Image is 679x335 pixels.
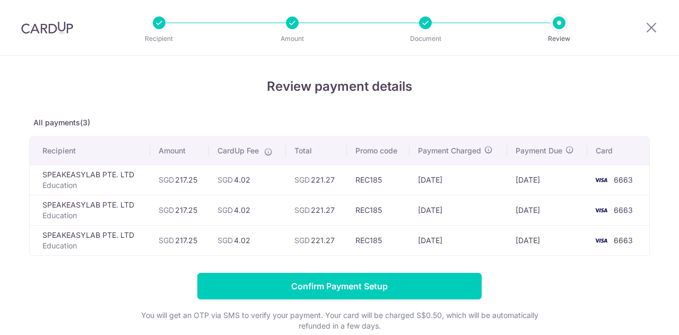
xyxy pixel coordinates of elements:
[386,33,465,44] p: Document
[614,175,633,184] span: 6663
[614,205,633,214] span: 6663
[286,195,347,225] td: 221.27
[614,236,633,245] span: 6663
[507,225,587,255] td: [DATE]
[42,240,142,251] p: Education
[516,145,562,156] span: Payment Due
[347,165,410,195] td: REC185
[30,137,150,165] th: Recipient
[217,205,233,214] span: SGD
[294,205,310,214] span: SGD
[159,175,174,184] span: SGD
[253,33,332,44] p: Amount
[217,175,233,184] span: SGD
[209,225,286,255] td: 4.02
[150,225,210,255] td: 217.25
[30,165,150,195] td: SPEAKEASYLAB PTE. LTD
[42,210,142,221] p: Education
[159,205,174,214] span: SGD
[30,195,150,225] td: SPEAKEASYLAB PTE. LTD
[347,225,410,255] td: REC185
[347,137,410,165] th: Promo code
[611,303,668,330] iframe: Opens a widget where you can find more information
[209,165,286,195] td: 4.02
[347,195,410,225] td: REC185
[286,137,347,165] th: Total
[217,145,259,156] span: CardUp Fee
[410,165,507,195] td: [DATE]
[590,204,612,217] img: <span class="translation_missing" title="translation missing: en.account_steps.new_confirm_form.b...
[197,273,482,299] input: Confirm Payment Setup
[507,165,587,195] td: [DATE]
[294,236,310,245] span: SGD
[21,21,73,34] img: CardUp
[127,310,552,331] p: You will get an OTP via SMS to verify your payment. Your card will be charged S$0.50, which will ...
[286,165,347,195] td: 221.27
[42,180,142,191] p: Education
[286,225,347,255] td: 221.27
[150,195,210,225] td: 217.25
[410,195,507,225] td: [DATE]
[587,137,649,165] th: Card
[418,145,481,156] span: Payment Charged
[120,33,198,44] p: Recipient
[294,175,310,184] span: SGD
[150,137,210,165] th: Amount
[410,225,507,255] td: [DATE]
[209,195,286,225] td: 4.02
[29,77,650,96] h4: Review payment details
[590,234,612,247] img: <span class="translation_missing" title="translation missing: en.account_steps.new_confirm_form.b...
[217,236,233,245] span: SGD
[520,33,598,44] p: Review
[159,236,174,245] span: SGD
[30,225,150,255] td: SPEAKEASYLAB PTE. LTD
[590,174,612,186] img: <span class="translation_missing" title="translation missing: en.account_steps.new_confirm_form.b...
[150,165,210,195] td: 217.25
[507,195,587,225] td: [DATE]
[29,117,650,128] p: All payments(3)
